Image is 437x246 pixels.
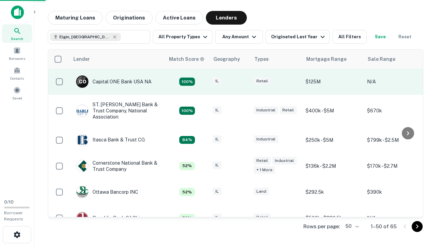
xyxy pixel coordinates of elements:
div: IL [213,188,222,195]
th: Geography [209,50,250,69]
div: Retail [254,214,271,221]
td: $500k - $880.5k [302,205,364,231]
div: Capitalize uses an advanced AI algorithm to match your search with the best lender. The match sco... [179,136,195,144]
td: $390k [364,179,425,205]
div: 50 [343,221,360,231]
td: $292.5k [302,179,364,205]
div: Itasca Bank & Trust CO. [76,134,145,146]
div: Ottawa Bancorp INC [76,186,138,198]
div: Geography [213,55,240,63]
button: All Filters [333,30,367,44]
td: $170k - $2.7M [364,153,425,179]
span: Search [11,36,23,41]
div: IL [213,135,222,143]
div: Capitalize uses an advanced AI algorithm to match your search with the best lender. The match sco... [179,78,195,86]
span: Borrowers [9,56,25,61]
a: Search [2,24,32,43]
img: picture [76,212,88,224]
img: picture [76,105,88,117]
td: N/A [364,69,425,95]
p: Rows per page: [303,222,340,231]
button: Active Loans [155,11,203,25]
div: Types [254,55,269,63]
div: + 1 more [254,166,275,174]
p: C O [79,78,86,85]
div: Land [254,188,269,195]
div: Cornerstone National Bank & Trust Company [76,160,158,172]
div: IL [213,161,222,169]
button: Originated Last Year [266,30,330,44]
div: Originated Last Year [271,33,327,41]
div: Retail [254,77,271,85]
button: Any Amount [215,30,263,44]
button: Originations [105,11,153,25]
td: $136k - $2.2M [302,153,364,179]
span: Elgin, [GEOGRAPHIC_DATA], [GEOGRAPHIC_DATA] [59,34,111,40]
span: Contacts [10,76,24,81]
img: picture [76,160,88,172]
button: All Property Types [153,30,212,44]
td: $799k - $2.5M [364,127,425,153]
th: Sale Range [364,50,425,69]
button: Lenders [206,11,247,25]
div: Capitalize uses an advanced AI algorithm to match your search with the best lender. The match sco... [179,107,195,115]
div: Retail [280,106,297,114]
div: Capitalize uses an advanced AI algorithm to match your search with the best lender. The match sco... [179,214,195,222]
div: Industrial [254,135,278,143]
div: Republic Bank Of Chicago [76,212,151,224]
div: Lender [73,55,90,63]
div: Retail [254,157,271,165]
td: $400k - $5M [302,95,364,127]
div: Industrial [254,106,278,114]
td: $670k [364,95,425,127]
div: Capitalize uses an advanced AI algorithm to match your search with the best lender. The match sco... [179,162,195,170]
div: Sale Range [368,55,395,63]
th: Lender [69,50,165,69]
img: picture [76,186,88,198]
div: Mortgage Range [306,55,347,63]
button: Maturing Loans [48,11,103,25]
img: picture [76,134,88,146]
div: Capitalize uses an advanced AI algorithm to match your search with the best lender. The match sco... [169,55,205,63]
span: Borrower Requests [4,210,23,221]
th: Capitalize uses an advanced AI algorithm to match your search with the best lender. The match sco... [165,50,209,69]
div: IL [213,106,222,114]
td: $125M [302,69,364,95]
div: Capital ONE Bank USA NA [76,76,152,88]
img: capitalize-icon.png [11,5,24,19]
span: Saved [12,95,22,101]
td: N/A [364,205,425,231]
p: 1–50 of 65 [371,222,397,231]
button: Reset [394,30,416,44]
div: Industrial [272,157,297,165]
div: IL [213,77,222,85]
iframe: Chat Widget [403,191,437,224]
th: Mortgage Range [302,50,364,69]
td: $250k - $5M [302,127,364,153]
th: Types [250,50,302,69]
h6: Match Score [169,55,203,63]
a: Contacts [2,64,32,82]
div: Capitalize uses an advanced AI algorithm to match your search with the best lender. The match sco... [179,188,195,196]
button: Go to next page [412,221,423,232]
div: ST. [PERSON_NAME] Bank & Trust Company, National Association [76,101,158,120]
span: 0 / 10 [4,200,14,205]
div: IL [213,214,222,221]
a: Saved [2,84,32,102]
a: Borrowers [2,44,32,63]
button: Save your search to get updates of matches that match your search criteria. [369,30,391,44]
